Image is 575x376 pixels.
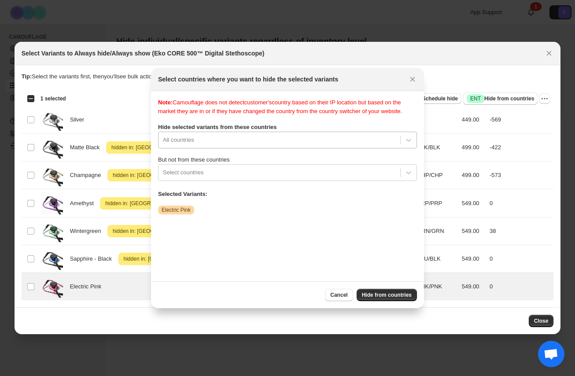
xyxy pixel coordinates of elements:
[22,72,554,81] p: Select the variants first, then you'll see bulk action buttons
[459,134,487,162] td: 499.00
[422,95,458,102] span: Schedule hide
[70,115,89,124] span: Silver
[22,49,265,58] h2: Select Variants to Always hide/Always show (Eko CORE 500™ Digital Stethoscope)
[70,143,105,152] span: Matte Black
[459,273,487,300] td: 549.00
[70,199,99,208] span: Amethyst
[459,162,487,189] td: 499.00
[529,315,554,327] button: Close
[70,282,106,291] span: Electric Pink
[487,134,553,162] td: -422
[158,75,338,84] h2: Select countries where you want to hide the selected variants
[158,99,173,106] b: Note:
[487,245,553,273] td: 0
[158,156,230,163] span: But not from these countries
[70,171,106,180] span: Champagne
[41,220,63,242] img: Bundle_main-gold_listening_1_copy.png
[158,191,207,197] b: Selected Variants:
[41,136,63,159] img: Bundle_main-black_listening_2_-min.png
[390,217,459,245] td: COR501-GRN/GRN
[487,273,553,300] td: 0
[467,94,534,103] span: Hide from countries
[487,217,553,245] td: 38
[41,248,63,270] img: C500-Sapphire-Black-5_2.png
[41,95,66,102] span: 1 selected
[103,198,244,209] span: hidden in: [GEOGRAPHIC_DATA]; [GEOGRAPHIC_DATA]
[539,93,550,104] button: More actions
[41,192,63,214] img: Eko_purple_bundle_image_copy_1_-min.png
[325,289,353,301] button: Cancel
[158,124,276,130] b: Hide selected variants from these countries
[406,73,419,85] button: Close
[22,73,32,80] strong: Tip:
[41,276,63,298] img: C500-electric-pink-5_8f4c038e-4faf-428e-8d96-1d50eac6c3fa.png
[330,291,347,299] span: Cancel
[70,254,117,263] span: Sapphire - Black
[534,317,549,324] span: Close
[459,106,487,134] td: 449.00
[162,206,191,214] span: Electric Pink
[111,170,194,181] span: hidden in: [GEOGRAPHIC_DATA]
[41,164,63,186] img: Bundle_main-gold_listening_2_-min.png
[70,227,106,236] span: Wintergreen
[487,189,553,217] td: 0
[487,106,553,134] td: -569
[357,289,417,301] button: Hide from countries
[538,341,564,367] a: Open chat
[390,162,459,189] td: COR501-CHP/CHP
[390,106,459,134] td: COR501
[390,134,459,162] td: COR501-BLK/BLK
[390,245,459,273] td: COR501-BLU/BLK
[459,189,487,217] td: 549.00
[122,254,321,264] span: hidden in: [GEOGRAPHIC_DATA]; [GEOGRAPHIC_DATA]; [GEOGRAPHIC_DATA]
[463,92,538,105] button: SuccessENTHide from countries
[470,95,481,102] span: ENT
[459,217,487,245] td: 549.00
[41,109,63,131] img: Bundle_main-silver_listening_2_-min.png
[459,245,487,273] td: 549.00
[390,189,459,217] td: COR501-PRP/PRP
[543,47,555,59] button: Close
[419,93,461,104] button: Schedule hide
[110,142,192,153] span: hidden in: [GEOGRAPHIC_DATA]
[111,226,310,236] span: hidden in: [GEOGRAPHIC_DATA]; [GEOGRAPHIC_DATA]; [GEOGRAPHIC_DATA]
[158,98,417,116] div: Camouflage does not detect customer's country based on their IP location but based on the market ...
[487,162,553,189] td: -573
[390,273,459,300] td: COR501-PNK/PNK
[362,291,412,299] span: Hide from countries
